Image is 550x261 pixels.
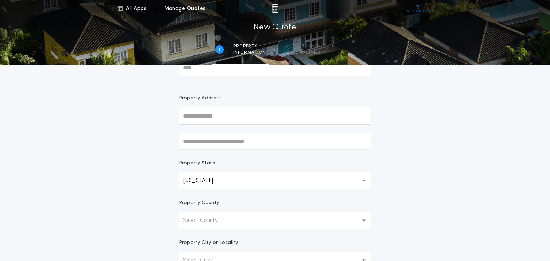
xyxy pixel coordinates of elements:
p: Property State [179,160,216,167]
p: Property County [179,200,219,207]
h1: New Quote [254,22,296,33]
h2: 1 [219,47,220,52]
input: Prepared For [179,59,371,76]
p: Property Address [179,95,371,102]
img: img [272,4,278,13]
span: Transaction [302,44,335,49]
h2: 2 [287,47,289,52]
button: Select County [179,212,371,229]
span: details [302,50,335,55]
p: [US_STATE] [183,177,224,185]
img: vs-icon [405,5,431,12]
button: [US_STATE] [179,172,371,189]
p: Select County [183,216,229,225]
span: information [233,50,266,55]
p: Property City or Locality [179,239,238,246]
span: Property [233,44,266,49]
